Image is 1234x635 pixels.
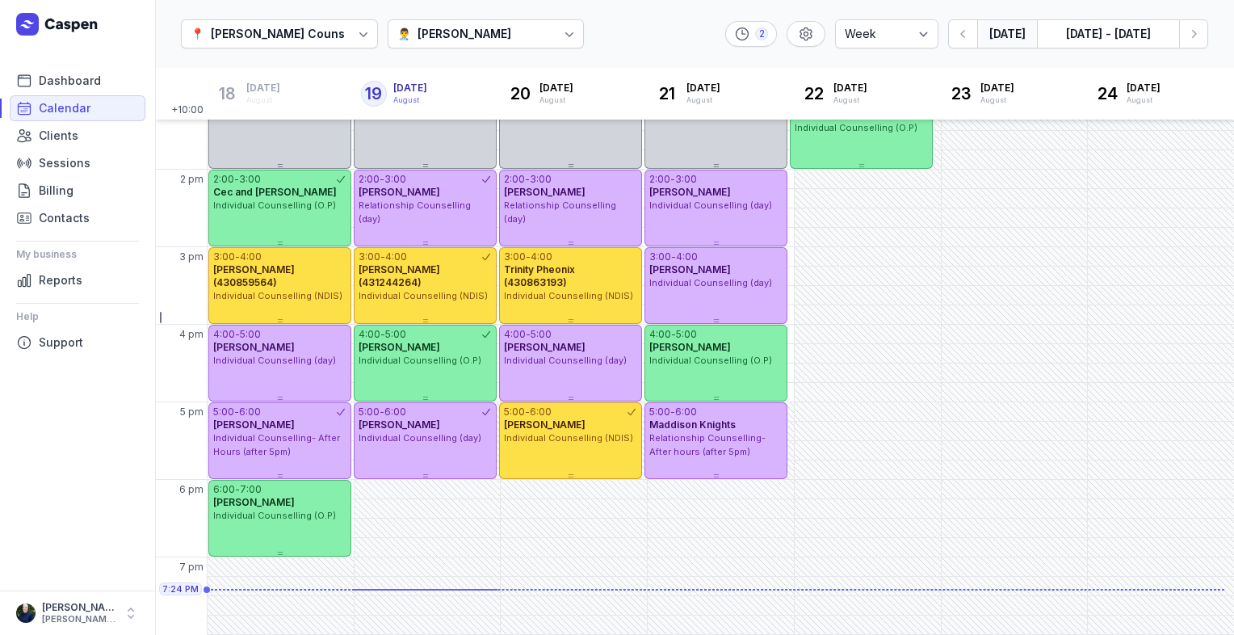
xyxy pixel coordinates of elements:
div: - [671,328,676,341]
div: - [525,173,530,186]
div: 5:00 [213,406,234,418]
span: Cec and [PERSON_NAME] [213,186,337,198]
span: Individual Counselling- After Hours (after 5pm) [213,432,340,457]
span: Contacts [39,208,90,228]
div: - [670,406,675,418]
div: 3:00 [384,173,406,186]
div: 2 [755,27,768,40]
div: 📍 [191,24,204,44]
div: 3:00 [504,250,526,263]
div: 2:00 [213,173,234,186]
div: My business [16,242,139,267]
div: 6:00 [384,406,406,418]
span: [DATE] [246,82,280,95]
span: [PERSON_NAME] [213,496,295,508]
span: 7:24 PM [162,582,199,595]
span: Individual Counselling (O.P) [795,122,917,133]
span: Individual Counselling (NDIS) [213,290,342,301]
span: [PERSON_NAME] [359,418,440,431]
div: 3:00 [530,173,552,186]
span: 7 pm [179,561,204,574]
span: 6 pm [179,483,204,496]
span: [DATE] [539,82,573,95]
div: 5:00 [359,406,380,418]
span: Billing [39,181,73,200]
span: Individual Counselling (day) [649,277,772,288]
span: [PERSON_NAME] [504,418,586,431]
div: - [234,173,239,186]
div: August [393,95,427,106]
span: 5 pm [180,406,204,418]
div: 3:00 [239,173,261,186]
div: 3:00 [675,173,697,186]
span: [PERSON_NAME] [359,341,440,353]
span: Dashboard [39,71,101,90]
div: 5:00 [649,406,670,418]
div: - [380,328,385,341]
div: - [234,406,239,418]
button: [DATE] - [DATE] [1037,19,1179,48]
span: [PERSON_NAME] (430859564) [213,263,295,288]
span: Individual Counselling (O.P) [213,510,336,521]
div: August [1127,95,1161,106]
span: [PERSON_NAME] [213,341,295,353]
div: 5:00 [504,406,525,418]
span: [PERSON_NAME] (431244264) [359,263,440,288]
div: 22 [801,81,827,107]
div: 6:00 [530,406,552,418]
div: 3:00 [213,250,235,263]
span: [PERSON_NAME] [504,341,586,353]
div: August [833,95,867,106]
div: August [980,95,1014,106]
div: - [525,406,530,418]
div: 4:00 [385,250,407,263]
span: 4 pm [179,328,204,341]
div: 6:00 [239,406,261,418]
div: 6:00 [213,483,235,496]
span: [PERSON_NAME] [213,418,295,431]
div: 5:00 [676,328,697,341]
div: 7:00 [240,483,262,496]
span: Individual Counselling (day) [649,200,772,211]
span: Trinity Pheonix (430863193) [504,263,575,288]
div: 4:00 [531,250,552,263]
div: - [235,328,240,341]
div: August [686,95,720,106]
div: 3:00 [649,250,671,263]
div: 4:00 [240,250,262,263]
div: 2:00 [359,173,380,186]
div: - [235,250,240,263]
div: - [380,250,385,263]
span: Calendar [39,99,90,118]
span: Individual Counselling (NDIS) [504,290,633,301]
span: [PERSON_NAME] [649,341,731,353]
div: - [526,328,531,341]
div: 4:00 [213,328,235,341]
div: 4:00 [504,328,526,341]
span: 3 pm [179,250,204,263]
div: - [380,173,384,186]
span: [DATE] [1127,82,1161,95]
div: 21 [654,81,680,107]
span: [DATE] [393,82,427,95]
span: [DATE] [980,82,1014,95]
div: Help [16,304,139,330]
span: Individual Counselling (day) [213,355,336,366]
span: Clients [39,126,78,145]
img: User profile image [16,603,36,623]
span: Relationship Counselling (day) [359,200,471,225]
span: 2 pm [180,173,204,186]
div: - [526,250,531,263]
span: Individual Counselling (day) [359,432,481,444]
span: Relationship Counselling (day) [504,200,616,225]
div: 19 [361,81,387,107]
span: Individual Counselling (day) [504,355,627,366]
span: Reports [39,271,82,290]
div: 4:00 [649,328,671,341]
div: [PERSON_NAME][EMAIL_ADDRESS][DOMAIN_NAME][PERSON_NAME] [42,614,116,625]
span: [DATE] [833,82,867,95]
div: 18 [214,81,240,107]
div: 5:00 [531,328,552,341]
span: Individual Counselling (NDIS) [359,290,488,301]
div: 3:00 [359,250,380,263]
